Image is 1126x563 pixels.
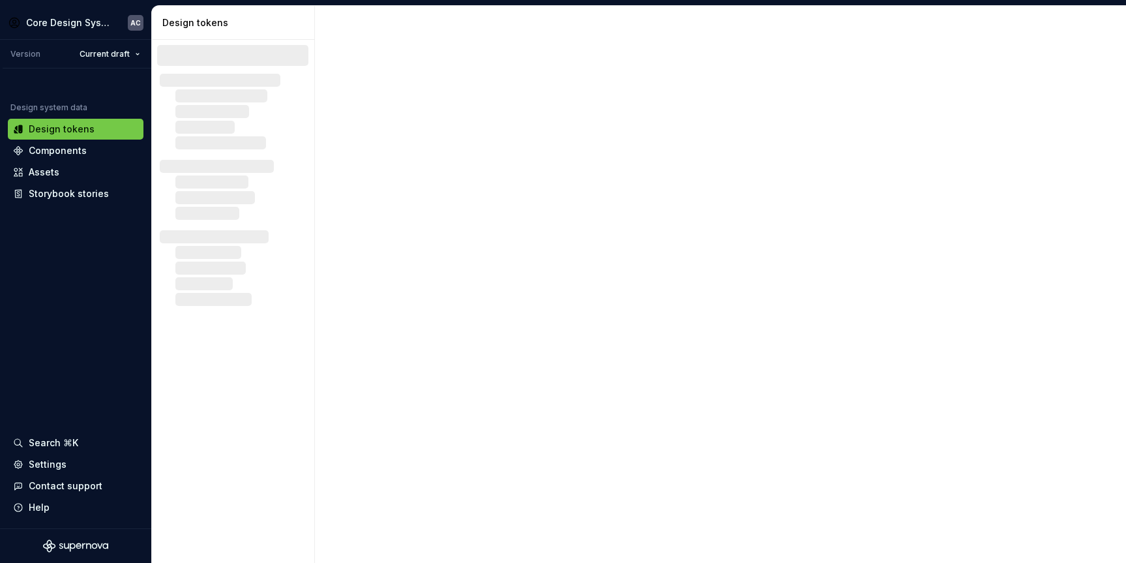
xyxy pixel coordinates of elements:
svg: Supernova Logo [43,540,108,553]
button: Current draft [74,45,146,63]
div: AC [130,18,141,28]
div: Settings [29,458,67,471]
a: Storybook stories [8,183,143,204]
button: Search ⌘K [8,433,143,453]
div: Design system data [10,102,87,113]
div: Search ⌘K [29,436,78,449]
div: Components [29,144,87,157]
span: Current draft [80,49,130,59]
div: Help [29,501,50,514]
div: Storybook stories [29,187,109,200]
button: Core Design SystemAC [3,8,149,37]
div: Design tokens [29,123,95,136]
a: Assets [8,162,143,183]
a: Components [8,140,143,161]
a: Settings [8,454,143,475]
button: Contact support [8,476,143,496]
div: Assets [29,166,59,179]
div: Core Design System [26,16,110,29]
div: Design tokens [162,16,309,29]
div: Version [10,49,40,59]
button: Help [8,497,143,518]
div: Contact support [29,479,102,493]
a: Design tokens [8,119,143,140]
